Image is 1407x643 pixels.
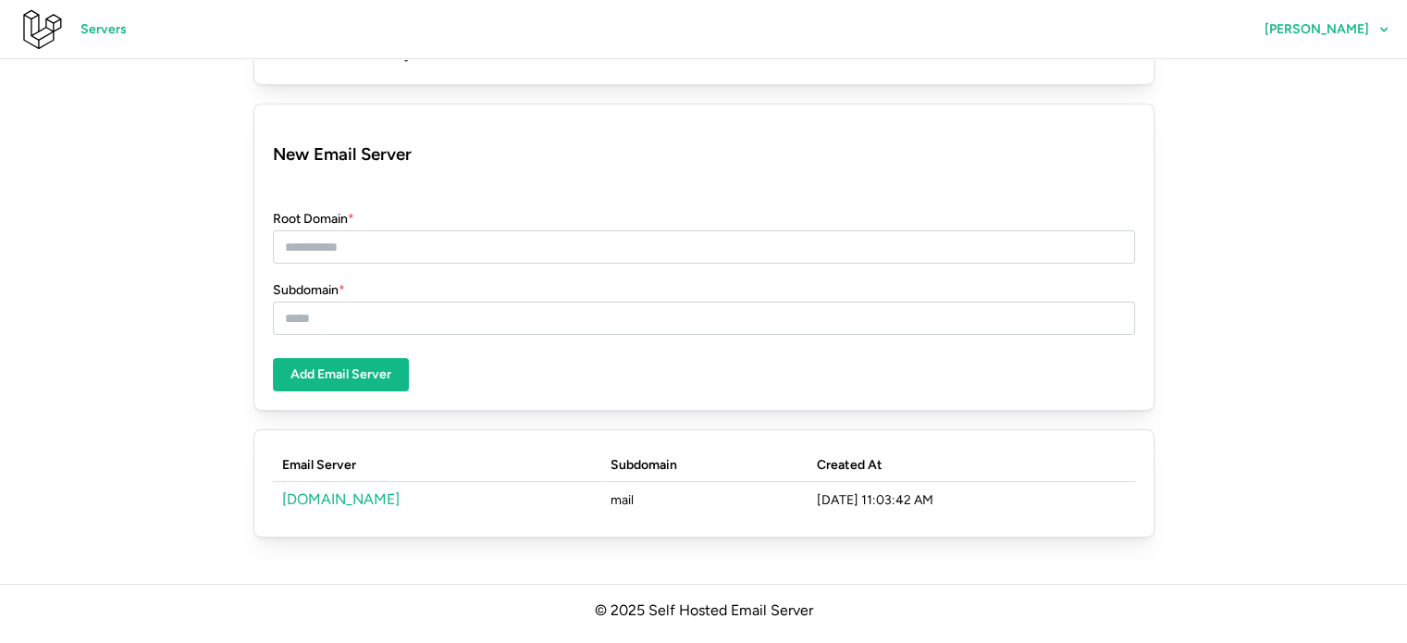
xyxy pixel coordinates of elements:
span: Servers [80,14,127,45]
button: Add Email Server [273,358,409,391]
td: mail [601,482,808,518]
th: Email Server [273,449,602,482]
td: [DATE] 11:03:42 AM [808,482,1134,518]
span: Add Email Server [290,359,391,390]
a: [DOMAIN_NAME] [282,490,400,508]
span: [PERSON_NAME] [1265,23,1369,36]
a: Servers [63,13,144,46]
th: Created At [808,449,1134,482]
button: [PERSON_NAME] [1247,13,1407,46]
label: Subdomain [273,280,345,301]
th: Subdomain [601,449,808,482]
label: Root Domain [273,209,354,229]
h3: New Email Server [273,141,1135,167]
